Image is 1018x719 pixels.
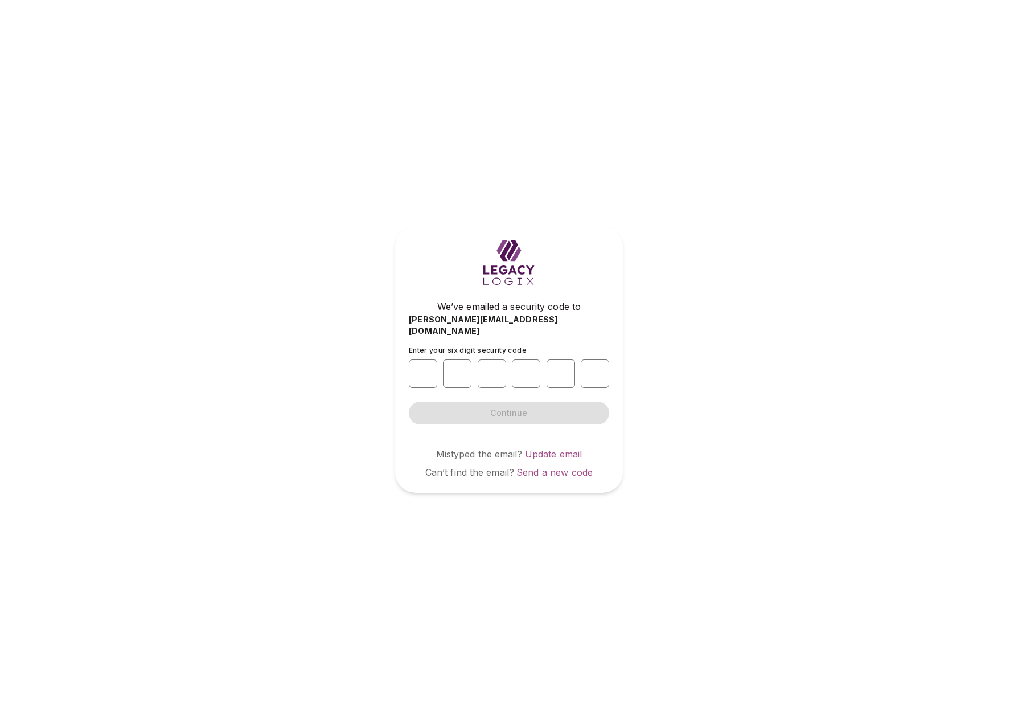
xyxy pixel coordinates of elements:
span: Can’t find the email? [425,467,514,478]
span: We’ve emailed a security code to [437,300,581,313]
a: Update email [525,448,582,460]
span: [PERSON_NAME][EMAIL_ADDRESS][DOMAIN_NAME] [409,314,609,337]
a: Send a new code [516,467,593,478]
span: Enter your six digit security code [409,346,527,354]
span: Mistyped the email? [436,448,523,460]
